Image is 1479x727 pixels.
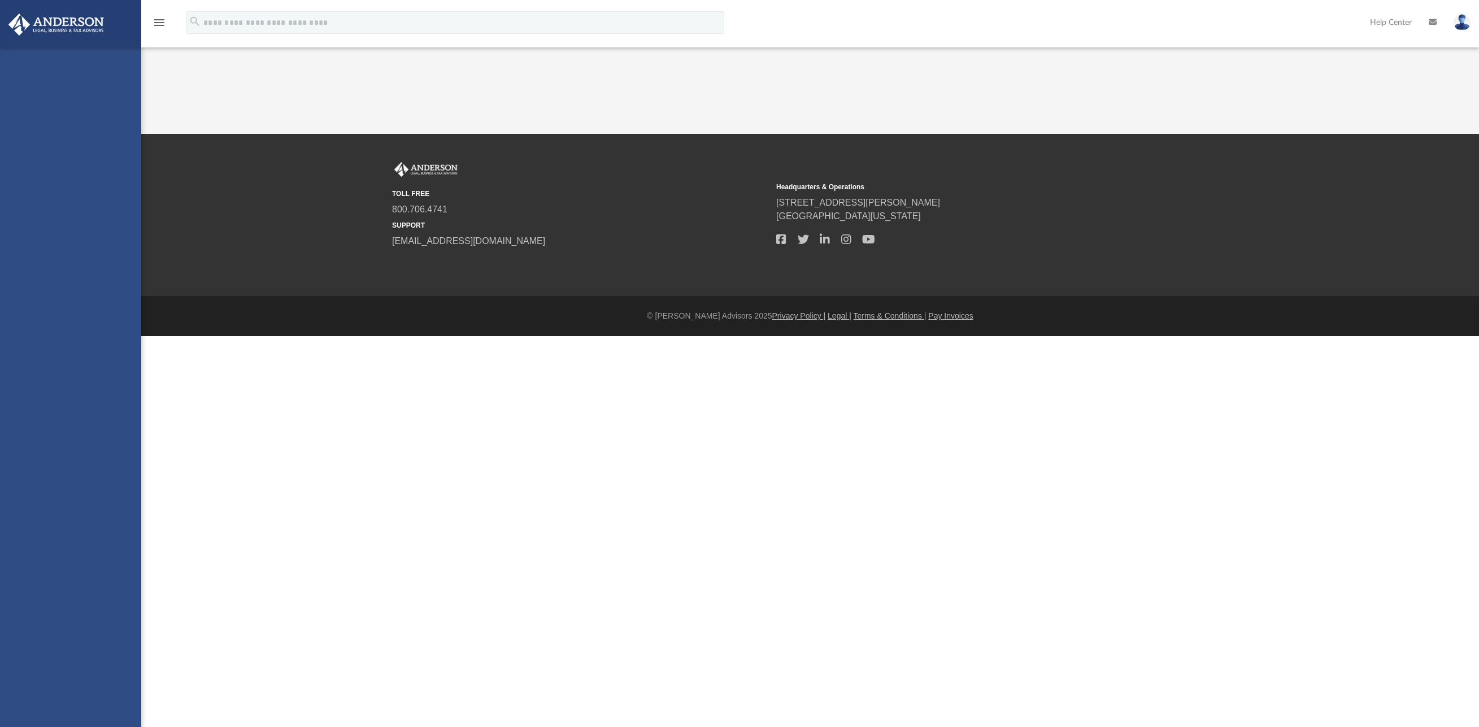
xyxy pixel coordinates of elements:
[392,220,768,230] small: SUPPORT
[776,182,1152,192] small: Headquarters & Operations
[153,21,166,29] a: menu
[1454,14,1471,31] img: User Pic
[189,15,201,28] i: search
[776,211,921,221] a: [GEOGRAPHIC_DATA][US_STATE]
[153,16,166,29] i: menu
[828,311,851,320] a: Legal |
[928,311,973,320] a: Pay Invoices
[772,311,826,320] a: Privacy Policy |
[141,310,1479,322] div: © [PERSON_NAME] Advisors 2025
[392,204,447,214] a: 800.706.4741
[854,311,926,320] a: Terms & Conditions |
[392,189,768,199] small: TOLL FREE
[5,14,107,36] img: Anderson Advisors Platinum Portal
[776,198,940,207] a: [STREET_ADDRESS][PERSON_NAME]
[392,236,545,246] a: [EMAIL_ADDRESS][DOMAIN_NAME]
[392,162,460,177] img: Anderson Advisors Platinum Portal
